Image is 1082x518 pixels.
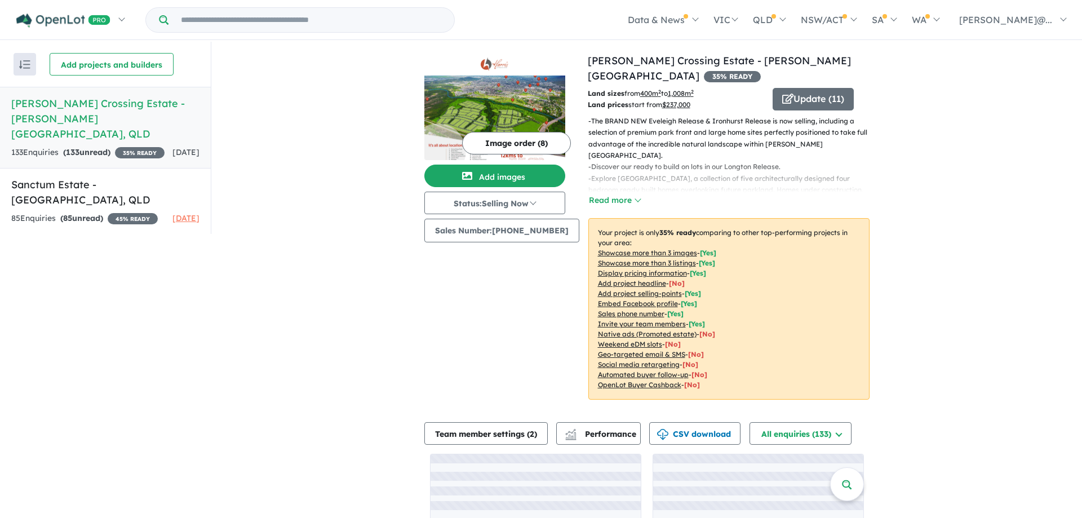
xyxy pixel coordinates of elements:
span: [ No ] [669,279,685,287]
span: [ Yes ] [690,269,706,277]
span: 35 % READY [115,147,165,158]
b: Land sizes [588,89,624,98]
span: [ Yes ] [689,320,705,328]
u: Automated buyer follow-up [598,370,689,379]
span: [No] [699,330,715,338]
span: 2 [530,429,534,439]
span: 133 [66,147,79,157]
span: [DATE] [172,213,199,223]
button: Sales Number:[PHONE_NUMBER] [424,219,579,242]
span: [DATE] [172,147,199,157]
img: line-chart.svg [565,429,575,435]
a: Harris Crossing Estate - Bohle Plains LogoHarris Crossing Estate - Bohle Plains [424,53,565,160]
span: [ Yes ] [667,309,684,318]
button: Update (11) [773,88,854,110]
span: [No] [665,340,681,348]
div: 85 Enquir ies [11,212,158,225]
u: Showcase more than 3 listings [598,259,696,267]
u: Sales phone number [598,309,664,318]
a: [PERSON_NAME] Crossing Estate - [PERSON_NAME][GEOGRAPHIC_DATA] [588,54,851,82]
span: [ Yes ] [681,299,697,308]
u: 400 m [640,89,661,98]
u: Native ads (Promoted estate) [598,330,697,338]
button: Read more [588,194,641,207]
p: from [588,88,764,99]
button: Team member settings (2) [424,422,548,445]
span: [ Yes ] [685,289,701,298]
span: to [661,89,694,98]
b: Land prices [588,100,628,109]
img: bar-chart.svg [565,432,577,440]
u: OpenLot Buyer Cashback [598,380,681,389]
u: Social media retargeting [598,360,680,369]
u: Add project headline [598,279,666,287]
input: Try estate name, suburb, builder or developer [171,8,452,32]
span: [No] [691,370,707,379]
u: Embed Facebook profile [598,299,678,308]
span: 45 % READY [108,213,158,224]
u: $ 237,000 [662,100,690,109]
span: [PERSON_NAME]@... [959,14,1052,25]
h5: [PERSON_NAME] Crossing Estate - [PERSON_NAME][GEOGRAPHIC_DATA] , QLD [11,96,199,141]
button: All enquiries (133) [750,422,852,445]
sup: 2 [658,88,661,95]
sup: 2 [691,88,694,95]
img: Harris Crossing Estate - Bohle Plains Logo [429,57,561,71]
span: [ Yes ] [700,249,716,257]
button: CSV download [649,422,740,445]
span: Performance [567,429,636,439]
p: start from [588,99,764,110]
p: - Explore [GEOGRAPHIC_DATA], a collection of five architecturally designed four bedroom ready bui... [588,173,879,207]
img: Openlot PRO Logo White [16,14,110,28]
button: Add images [424,165,565,187]
button: Add projects and builders [50,53,174,76]
p: Your project is only comparing to other top-performing projects in your area: - - - - - - - - - -... [588,218,870,400]
button: Performance [556,422,641,445]
p: - Discover our ready to build on lots in our Longton Release. [588,161,879,172]
div: 133 Enquir ies [11,146,165,160]
strong: ( unread) [63,147,110,157]
img: Harris Crossing Estate - Bohle Plains [424,76,565,160]
span: [No] [682,360,698,369]
button: Image order (8) [462,132,571,154]
u: Geo-targeted email & SMS [598,350,685,358]
span: 35 % READY [704,71,761,82]
b: 35 % ready [659,228,696,237]
button: Status:Selling Now [424,192,565,214]
u: Weekend eDM slots [598,340,662,348]
span: [ Yes ] [699,259,715,267]
u: Showcase more than 3 images [598,249,697,257]
img: sort.svg [19,60,30,69]
img: download icon [657,429,668,440]
span: [No] [684,380,700,389]
strong: ( unread) [60,213,103,223]
u: 1,008 m [668,89,694,98]
span: [No] [688,350,704,358]
p: - The BRAND NEW Eveleigh Release & Ironhurst Release is now selling, including a selection of pre... [588,116,879,162]
u: Invite your team members [598,320,686,328]
span: 85 [63,213,72,223]
u: Display pricing information [598,269,687,277]
h5: Sanctum Estate - [GEOGRAPHIC_DATA] , QLD [11,177,199,207]
u: Add project selling-points [598,289,682,298]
